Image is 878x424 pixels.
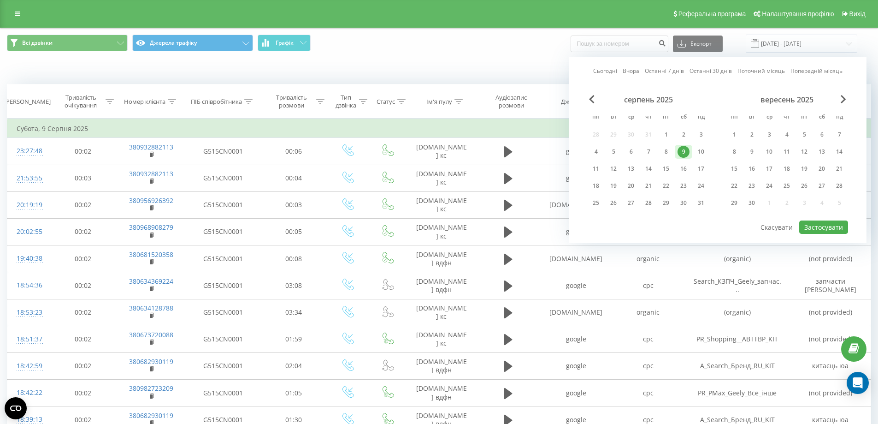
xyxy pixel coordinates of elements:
div: 28 [833,180,845,192]
div: 18 [590,180,602,192]
div: пт 12 вер 2025 р. [796,145,813,159]
div: нд 7 вер 2025 р. [831,128,848,142]
div: ср 20 серп 2025 р. [622,179,640,193]
div: 26 [607,197,619,209]
td: 00:02 [50,299,117,326]
div: 10 [695,146,707,158]
div: Аудіозапис розмови [484,94,538,109]
div: Номер клієнта [124,98,165,106]
div: нд 14 вер 2025 р. [831,145,848,159]
td: (not provided) [790,380,871,406]
div: 3 [695,129,707,141]
td: [DOMAIN_NAME] вдфн [407,272,476,299]
div: ср 3 вер 2025 р. [760,128,778,142]
div: 23 [746,180,758,192]
div: сб 6 вер 2025 р. [813,128,831,142]
td: G515CN0001 [186,299,260,326]
a: 380968908279 [129,223,173,232]
td: PR_Shopping__АВТТВР_KIT [684,326,790,352]
div: пт 26 вер 2025 р. [796,179,813,193]
a: 380932882113 [129,143,173,151]
abbr: неділя [694,111,708,125]
div: 7 [833,129,845,141]
td: G515CN0001 [186,352,260,379]
div: 29 [728,197,740,209]
a: 380681520358 [129,250,173,259]
td: 00:03 [260,191,327,218]
div: вт 12 серп 2025 р. [605,162,622,176]
td: 00:02 [50,380,117,406]
abbr: четвер [642,111,655,125]
div: чт 25 вер 2025 р. [778,179,796,193]
td: [DOMAIN_NAME] кс [407,138,476,165]
div: 30 [746,197,758,209]
td: [DOMAIN_NAME] кс [407,299,476,326]
td: [DOMAIN_NAME] [540,299,612,326]
td: G515CN0001 [186,272,260,299]
div: пт 15 серп 2025 р. [657,162,675,176]
button: Графік [258,35,311,51]
td: 03:08 [260,272,327,299]
div: 14 [833,146,845,158]
div: вт 23 вер 2025 р. [743,179,760,193]
div: Тривалість очікування [58,94,104,109]
td: (organic) [684,299,790,326]
div: 5 [607,146,619,158]
div: 25 [781,180,793,192]
input: Пошук за номером [571,36,668,52]
div: нд 24 серп 2025 р. [692,179,710,193]
div: пт 29 серп 2025 р. [657,196,675,210]
div: 18:53:23 [17,304,41,322]
td: 00:02 [50,272,117,299]
div: 2 [678,129,689,141]
a: 380673720088 [129,330,173,339]
td: запчасти [PERSON_NAME] [790,272,871,299]
div: 11 [590,163,602,175]
a: 380932882113 [129,169,173,178]
td: 01:05 [260,380,327,406]
abbr: понеділок [589,111,603,125]
div: 10 [763,146,775,158]
button: Всі дзвінки [7,35,128,51]
div: пт 22 серп 2025 р. [657,179,675,193]
td: (not provided) [790,299,871,326]
div: Тип дзвінка [335,94,357,109]
div: пн 11 серп 2025 р. [587,162,605,176]
div: пн 4 серп 2025 р. [587,145,605,159]
div: пт 5 вер 2025 р. [796,128,813,142]
div: 13 [625,163,637,175]
div: 9 [746,146,758,158]
td: 00:02 [50,326,117,352]
div: 23:27:48 [17,142,41,160]
div: пн 8 вер 2025 р. [725,145,743,159]
div: 11 [781,146,793,158]
td: [DOMAIN_NAME] кс [407,191,476,218]
abbr: вівторок [745,111,759,125]
td: cpc [612,380,684,406]
div: 25 [590,197,602,209]
abbr: вівторок [607,111,620,125]
div: 18:54:36 [17,276,41,294]
div: пн 22 вер 2025 р. [725,179,743,193]
span: Вихід [849,10,866,18]
abbr: субота [815,111,829,125]
div: 8 [660,146,672,158]
span: Search_КЗПЧ_Geely_запчас... [694,277,781,294]
div: 7 [642,146,654,158]
div: 17 [763,163,775,175]
div: [PERSON_NAME] [4,98,51,106]
div: 21:53:55 [17,169,41,187]
div: 16 [746,163,758,175]
td: (organic) [684,245,790,272]
div: нд 17 серп 2025 р. [692,162,710,176]
td: cpc [612,326,684,352]
td: [DOMAIN_NAME] [540,191,612,218]
button: Скасувати [755,221,798,234]
td: G515CN0001 [186,326,260,352]
div: 21 [833,163,845,175]
div: 19:40:38 [17,250,41,268]
td: [DOMAIN_NAME] кс [407,165,476,191]
td: G515CN0001 [186,165,260,191]
td: китаєць юа [790,352,871,379]
div: сб 16 серп 2025 р. [675,162,692,176]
